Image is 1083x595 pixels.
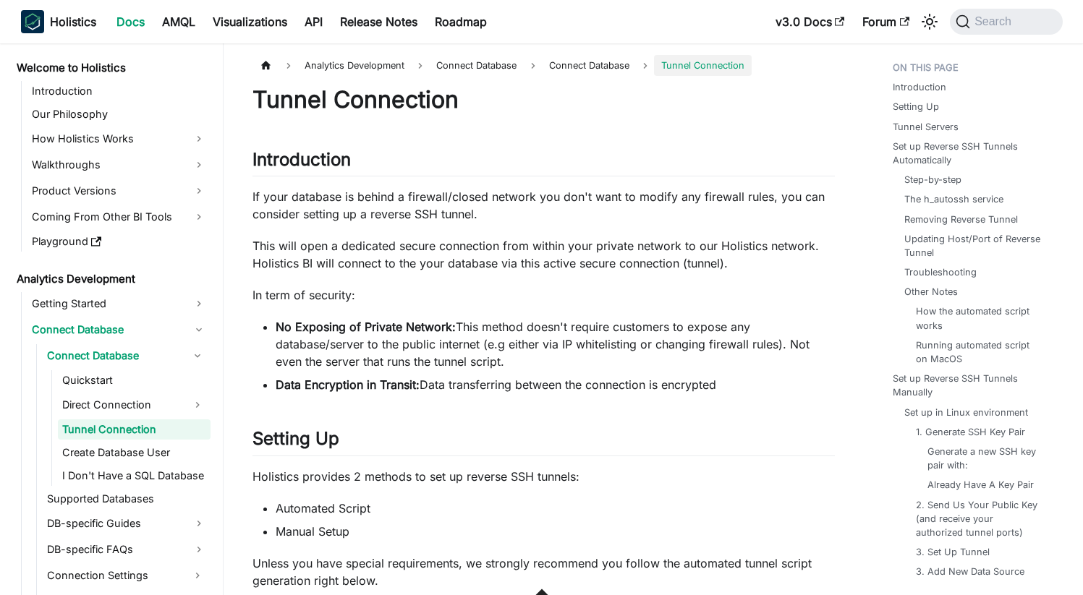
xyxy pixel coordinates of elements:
[43,512,211,535] a: DB-specific Guides
[252,555,835,589] p: Unless you have special requirements, we strongly recommend you follow the automated tunnel scrip...
[767,10,854,33] a: v3.0 Docs
[50,13,96,30] b: Holistics
[21,10,44,33] img: Holistics
[654,55,752,76] span: Tunnel Connection
[252,237,835,272] p: This will open a dedicated secure connection from within your private network to our Holistics ne...
[927,478,1034,492] a: Already Have A Key Pair
[12,269,211,289] a: Analytics Development
[252,286,835,304] p: In term of security:
[276,376,835,393] li: Data transferring between the connection is encrypted
[43,344,184,367] a: Connect Database
[970,15,1020,28] span: Search
[252,85,835,114] h1: Tunnel Connection
[153,10,204,33] a: AMQL
[252,55,835,76] nav: Breadcrumbs
[854,10,918,33] a: Forum
[916,565,1024,578] a: 3. Add New Data Source
[916,304,1042,332] a: How the automated script works
[204,10,296,33] a: Visualizations
[904,213,1018,226] a: Removing Reverse Tunnel
[893,80,946,94] a: Introduction
[184,564,211,587] button: Expand sidebar category 'Connection Settings'
[43,564,184,587] a: Connection Settings
[27,127,211,150] a: How Holistics Works
[276,523,835,540] li: Manual Setup
[893,372,1054,399] a: Set up Reverse SSH Tunnels Manually
[252,55,280,76] a: Home page
[331,10,426,33] a: Release Notes
[916,545,990,559] a: 3. Set Up Tunnel
[27,153,211,176] a: Walkthroughs
[252,468,835,485] p: Holistics provides 2 methods to set up reverse SSH tunnels:
[916,425,1025,439] a: 1. Generate SSH Key Pair
[904,173,961,187] a: Step-by-step
[904,285,958,299] a: Other Notes
[43,489,211,509] a: Supported Databases
[58,419,211,440] a: Tunnel Connection
[12,58,211,78] a: Welcome to Holistics
[426,10,496,33] a: Roadmap
[27,205,211,228] a: Coming From Other BI Tools
[58,370,211,390] a: Quickstart
[252,149,835,176] h2: Introduction
[108,10,153,33] a: Docs
[893,120,959,134] a: Tunnel Servers
[276,500,835,517] li: Automated Script
[58,466,211,486] a: I Don't Have a SQL Database
[21,10,96,33] a: HolisticsHolisticsHolistics
[58,442,211,463] a: Create Database User
[950,9,1062,35] button: Search (Command+K)
[297,55,412,76] span: Analytics Development
[918,10,941,33] button: Switch between dark and light mode (currently system mode)
[276,377,420,392] strong: Data Encryption in Transit:
[252,428,835,455] h2: Setting Up
[27,231,211,252] a: Playground
[916,338,1042,366] a: Running automated script on MacOS
[542,55,637,76] a: Connect Database
[58,393,184,416] a: Direct Connection
[27,104,211,124] a: Our Philosophy
[184,393,211,416] button: Expand sidebar category 'Direct Connection'
[927,445,1037,472] a: Generate a new SSH key pair with:
[252,188,835,223] p: If your database is behind a firewall/closed network you don't want to modify any firewall rules,...
[296,10,331,33] a: API
[27,318,211,341] a: Connect Database
[904,406,1028,419] a: Set up in Linux environment
[276,320,456,334] strong: No Exposing of Private Network:
[7,43,224,595] nav: Docs sidebar
[429,55,524,76] span: Connect Database
[27,81,211,101] a: Introduction
[27,179,211,202] a: Product Versions
[904,232,1048,260] a: Updating Host/Port of Reverse Tunnel
[27,292,211,315] a: Getting Started
[904,192,1003,206] a: The h_autossh service
[904,265,977,279] a: Troubleshooting
[893,140,1054,167] a: Set up Reverse SSH Tunnels Automatically
[184,344,211,367] button: Collapse sidebar category 'Connect Database'
[893,100,939,114] a: Setting Up
[549,60,629,71] span: Connect Database
[276,318,835,370] li: This method doesn't require customers to expose any database/server to the public internet (e.g e...
[916,498,1042,540] a: 2. Send Us Your Public Key (and receive your authorized tunnel ports)
[43,538,211,561] a: DB-specific FAQs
